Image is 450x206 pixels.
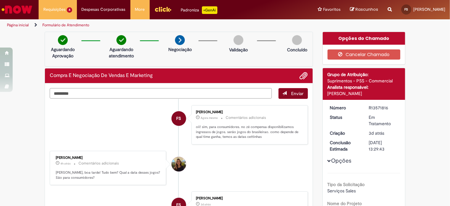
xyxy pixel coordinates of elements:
[328,90,401,97] div: [PERSON_NAME]
[154,4,172,14] img: click_logo_yellow_360x200.png
[325,105,364,111] dt: Número
[7,23,29,28] a: Página inicial
[196,196,301,200] div: [PERSON_NAME]
[226,115,266,120] small: Comentários adicionais
[287,47,307,53] p: Concluído
[201,116,218,120] span: Agora mesmo
[369,130,384,136] time: 26/09/2025 16:55:32
[328,182,365,187] b: Tipo da Solicitação
[413,7,445,12] span: [PERSON_NAME]
[369,130,398,136] div: 26/09/2025 16:55:32
[60,162,71,165] time: 29/09/2025 10:50:51
[328,71,401,78] div: Grupo de Atribuição:
[369,130,384,136] span: 3d atrás
[323,6,341,13] span: Favoritos
[172,157,186,171] div: Lara Moccio Breim Solera
[176,111,181,126] span: FS
[56,170,161,180] p: [PERSON_NAME], boa tarde! Tudo bem? Qual a data desses jogos? São para consumidores?
[350,7,378,13] a: Rascunhos
[202,6,217,14] p: +GenAi
[328,84,401,90] div: Analista responsável:
[291,91,304,96] span: Enviar
[1,3,33,16] img: ServiceNow
[43,6,66,13] span: Requisições
[369,114,398,127] div: Em Tratamento
[50,73,153,79] h2: Compra E Negociação De Vendas E Marketing Histórico de tíquete
[325,130,364,136] dt: Criação
[50,88,272,99] textarea: Digite sua mensagem aqui...
[135,6,145,13] span: More
[172,111,186,126] div: Fernanda Nascimento Spinola
[369,105,398,111] div: R13571816
[116,35,126,45] img: check-circle-green.png
[196,110,301,114] div: [PERSON_NAME]
[234,35,243,45] img: img-circle-grey.png
[300,72,308,80] button: Adicionar anexos
[405,7,408,11] span: FS
[42,23,89,28] a: Formulário de Atendimento
[229,47,248,53] p: Validação
[181,6,217,14] div: Padroniza
[328,188,356,194] span: Serviços Sales
[5,19,295,31] ul: Trilhas de página
[355,6,378,12] span: Rascunhos
[196,125,301,139] p: oii! sim, para consumidores. no zé compensa disponibilizamos ingressos de jogos. serão jogos do b...
[369,139,398,152] div: [DATE] 13:29:43
[292,35,302,45] img: img-circle-grey.png
[56,156,161,160] div: [PERSON_NAME]
[82,6,126,13] span: Despesas Corporativas
[175,35,185,45] img: arrow-next.png
[323,32,405,45] div: Opções do Chamado
[325,114,364,120] dt: Status
[325,139,364,152] dt: Conclusão Estimada
[47,46,78,59] p: Aguardando Aprovação
[201,116,218,120] time: 29/09/2025 14:24:56
[60,162,71,165] span: 4h atrás
[106,46,137,59] p: Aguardando atendimento
[58,35,68,45] img: check-circle-green.png
[168,46,192,53] p: Negociação
[78,161,119,166] small: Comentários adicionais
[278,88,308,99] button: Enviar
[328,78,401,84] div: Suprimentos - PSS - Commercial
[67,7,72,13] span: 4
[328,49,401,60] button: Cancelar Chamado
